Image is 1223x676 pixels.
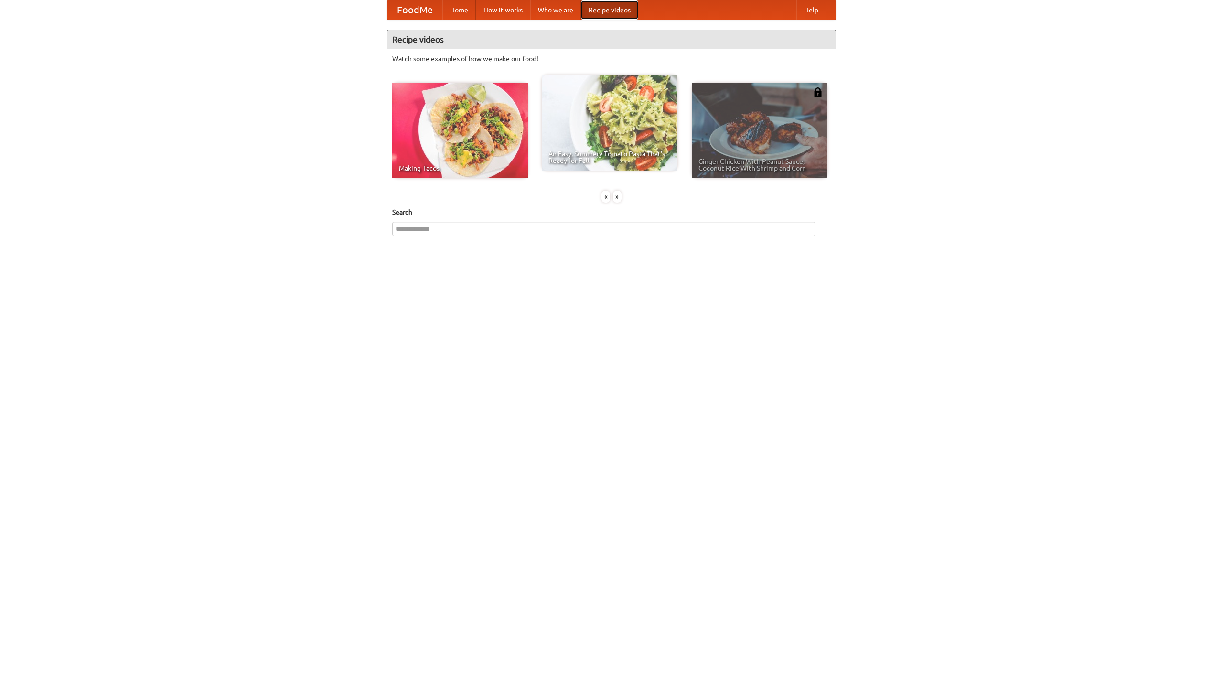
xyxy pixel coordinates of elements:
div: » [613,191,622,203]
a: Home [442,0,476,20]
a: Help [796,0,826,20]
h5: Search [392,207,831,217]
div: « [601,191,610,203]
a: How it works [476,0,530,20]
h4: Recipe videos [387,30,836,49]
img: 483408.png [813,87,823,97]
a: An Easy, Summery Tomato Pasta That's Ready for Fall [542,75,677,171]
p: Watch some examples of how we make our food! [392,54,831,64]
a: Making Tacos [392,83,528,178]
span: Making Tacos [399,165,521,172]
a: Who we are [530,0,581,20]
span: An Easy, Summery Tomato Pasta That's Ready for Fall [548,150,671,164]
a: FoodMe [387,0,442,20]
a: Recipe videos [581,0,638,20]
